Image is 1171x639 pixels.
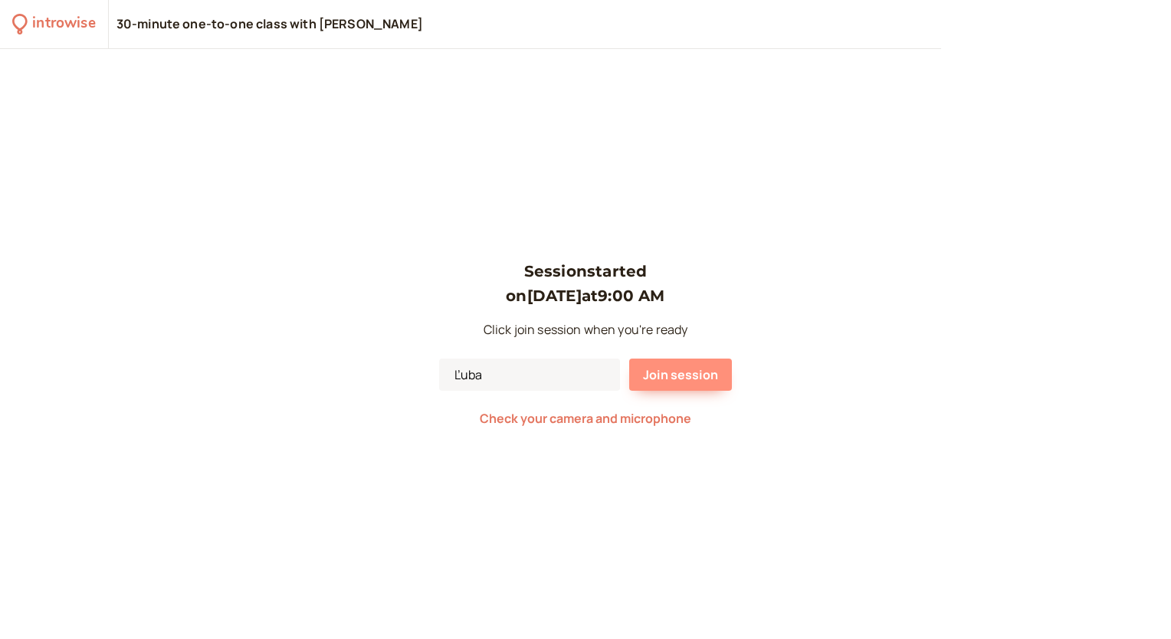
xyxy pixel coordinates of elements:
[439,320,732,340] p: Click join session when you're ready
[480,410,691,427] span: Check your camera and microphone
[116,16,423,33] div: 30-minute one-to-one class with [PERSON_NAME]
[629,359,732,391] button: Join session
[643,366,718,383] span: Join session
[439,259,732,309] h3: Session started on [DATE] at 9:00 AM
[439,359,620,391] input: Your Name
[480,411,691,425] button: Check your camera and microphone
[32,12,95,36] div: introwise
